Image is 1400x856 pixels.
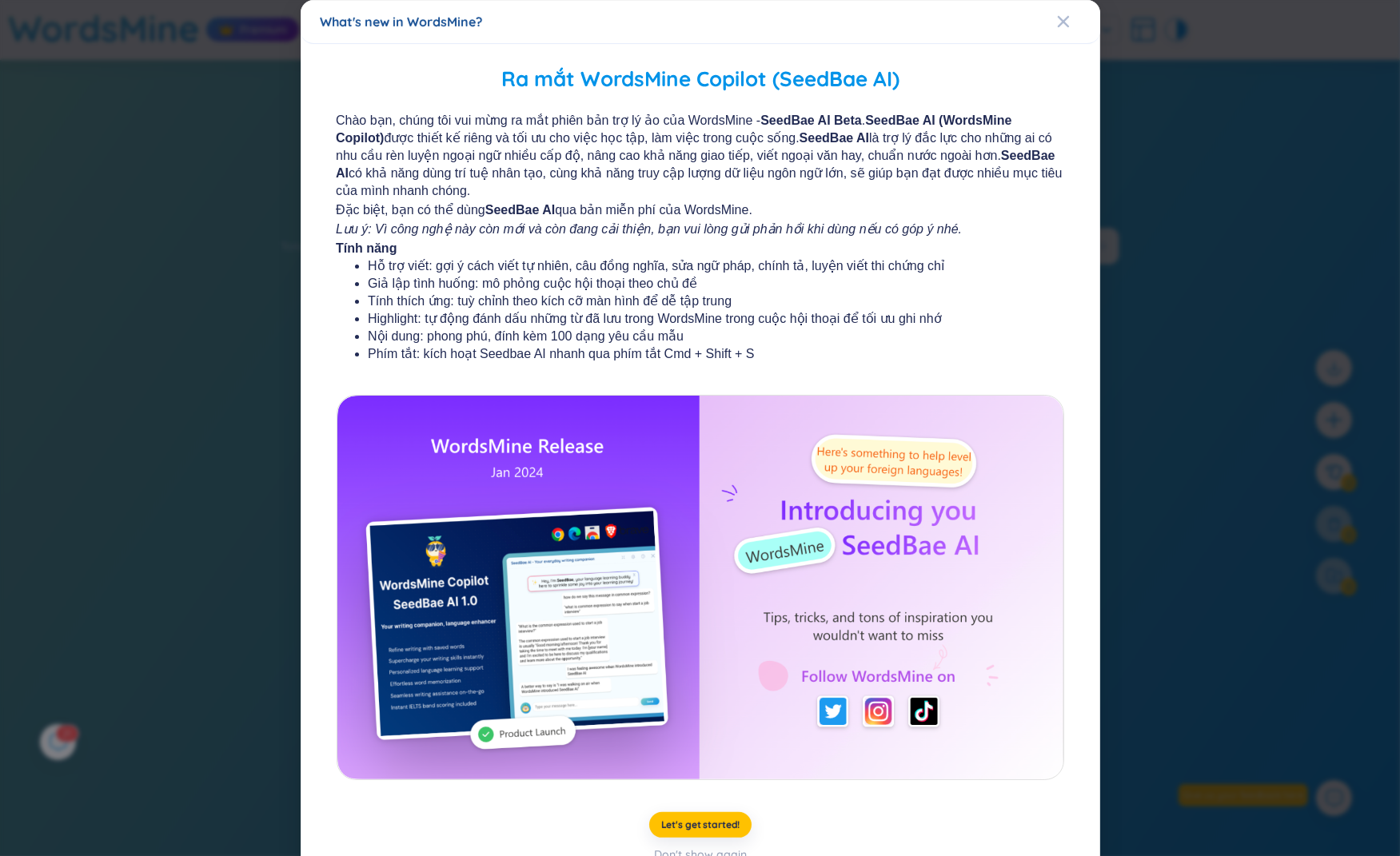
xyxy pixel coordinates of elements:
[43,93,56,106] img: tab_domain_overview_orange.svg
[760,113,862,127] b: SeedBae AI Beta
[159,93,172,106] img: tab_keywords_by_traffic_grey.svg
[648,812,752,838] button: Let's get started!
[26,26,38,38] img: logo_orange.svg
[336,241,397,255] b: Tính năng
[368,345,1033,363] li: Phím tắt: kích hoạt Seedbae AI nhanh qua phím tắt Cmd + Shift + S
[336,149,1055,180] b: SeedBae AI
[368,310,1033,328] li: Highlight: tự động đánh dấu những từ đã lưu trong WordsMine trong cuộc hội thoại để tối ưu ghi nhớ
[336,222,962,236] i: Lưu ý: Vì công nghệ này còn mới và còn đang cải thiện, bạn vui lòng gửi phản hồi khi dùng nếu có ...
[336,201,1065,219] span: Đặc biệt, bạn có thể dùng qua bản miễn phí của WordsMine.
[368,275,1033,293] li: Giả lập tình huống: mô phỏng cuộc hội thoại theo chủ đề
[320,63,1081,96] h2: Ra mắt WordsMine Copilot (SeedBae AI)
[485,203,554,217] b: SeedBae AI
[368,293,1033,310] li: Tính thích ứng: tuỳ chỉnh theo kích cỡ màn hình để dễ tập trung
[660,818,740,831] span: Let's get started!
[45,26,78,38] div: v 4.0.25
[336,112,1065,200] span: Chào bạn, chúng tôi vui mừng ra mắt phiên bản trợ lý ảo của WordsMine - . được thiết kế riêng và ...
[368,328,1033,345] li: Nội dung: phong phú, đính kèm 100 dạng yêu cầu mẫu
[799,131,868,145] b: SeedBae AI
[320,13,1081,30] div: What's new in WordsMine?
[177,94,269,105] div: Keywords by Traffic
[368,257,1033,275] li: Hỗ trợ viết: gợi ý cách viết tự nhiên, câu đồng nghĩa, sửa ngữ pháp, chính tả, luyện viết thi chứ...
[26,42,38,54] img: website_grey.svg
[336,113,1011,145] b: SeedBae AI (WordsMine Copilot)
[61,94,143,105] div: Domain Overview
[42,42,176,54] div: Domain: [DOMAIN_NAME]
